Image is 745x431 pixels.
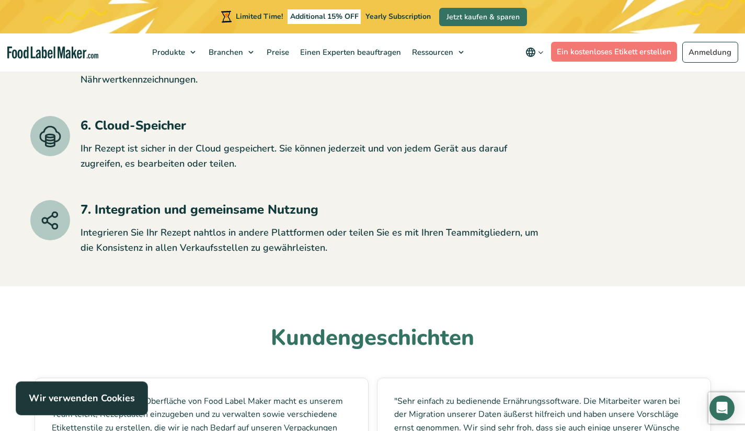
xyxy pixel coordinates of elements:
a: Einen Experten beauftragen [295,33,404,71]
span: Produkte [149,47,186,57]
a: Produkte [147,33,201,71]
a: Branchen [203,33,259,71]
h2: Kundengeschichten [30,324,715,353]
span: Ressourcen [409,47,454,57]
a: Ressourcen [407,33,469,71]
span: Additional 15% OFF [288,9,361,24]
span: Einen Experten beauftragen [297,47,402,57]
a: Ein kostenloses Etikett erstellen [551,42,678,62]
h3: 7. Integration und gemeinsame Nutzung [81,200,541,219]
h3: 6. Cloud-Speicher [81,116,541,135]
a: Preise [261,33,292,71]
strong: Wir verwenden Cookies [29,392,135,404]
p: Sobald Ihr Rezept fertiggestellt ist, erstellt unsere Software automatisch FDA-konforme Allergen-... [81,57,541,88]
a: Jetzt kaufen & sparen [439,8,527,26]
span: Preise [263,47,290,57]
div: Open Intercom Messenger [709,395,735,421]
span: Yearly Subscription [365,11,431,21]
span: Limited Time! [236,11,283,21]
p: Integrieren Sie Ihr Rezept nahtlos in andere Plattformen oder teilen Sie es mit Ihren Teammitglie... [81,225,541,255]
span: Branchen [205,47,244,57]
a: Anmeldung [682,42,738,63]
p: Ihr Rezept ist sicher in der Cloud gespeichert. Sie können jederzeit und von jedem Gerät aus dara... [81,141,541,171]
